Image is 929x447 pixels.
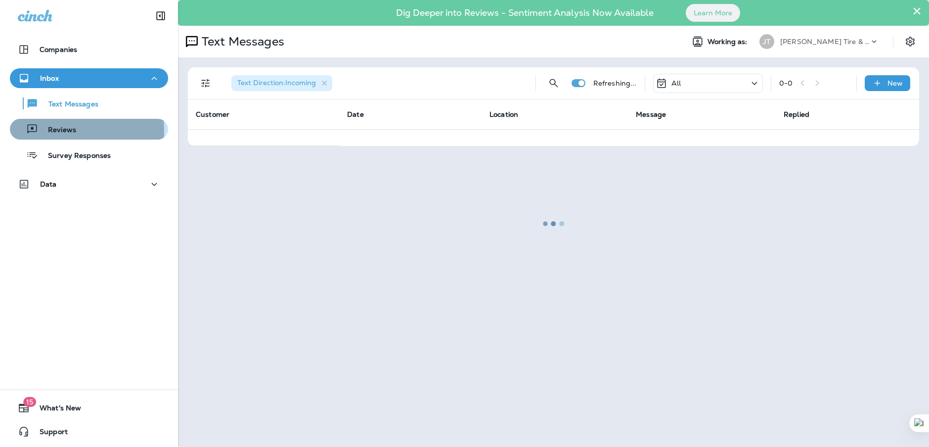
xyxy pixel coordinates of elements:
[10,68,168,88] button: Inbox
[10,119,168,140] button: Reviews
[10,174,168,194] button: Data
[39,100,98,109] p: Text Messages
[40,74,59,82] p: Inbox
[10,422,168,442] button: Support
[30,428,68,440] span: Support
[10,40,168,59] button: Companies
[10,145,168,165] button: Survey Responses
[30,404,81,416] span: What's New
[23,397,36,407] span: 15
[10,93,168,114] button: Text Messages
[10,398,168,418] button: 15What's New
[38,151,111,161] p: Survey Responses
[147,6,175,26] button: Collapse Sidebar
[40,46,77,53] p: Companies
[40,180,57,188] p: Data
[38,126,76,135] p: Reviews
[887,79,903,87] p: New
